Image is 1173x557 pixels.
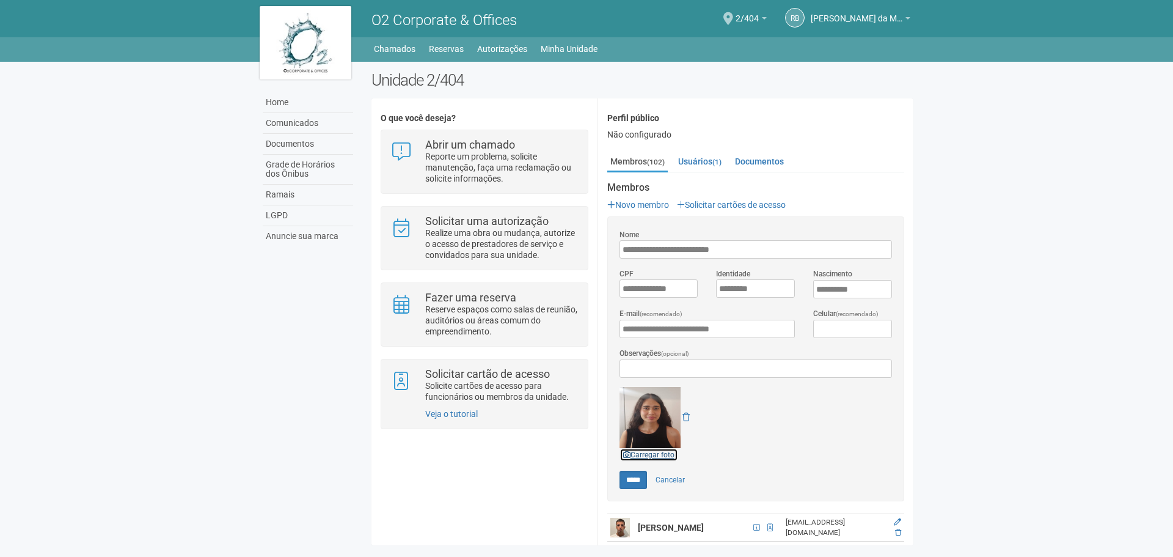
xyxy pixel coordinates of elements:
label: E-mail [619,308,682,320]
a: RB [785,8,805,28]
a: Reservas [429,40,464,57]
p: Solicite cartões de acesso para funcionários ou membros da unidade. [425,380,579,402]
strong: [PERSON_NAME] [638,523,704,533]
label: CPF [619,268,634,279]
a: Membros(102) [607,152,668,172]
span: (opcional) [661,350,689,357]
a: Home [263,92,353,113]
strong: Membros [607,182,904,193]
a: 2/404 [736,15,767,25]
a: Chamados [374,40,415,57]
a: Usuários(1) [675,152,725,171]
a: Veja o tutorial [425,409,478,419]
small: (102) [647,158,665,166]
span: (recomendado) [640,311,682,317]
strong: Abrir um chamado [425,138,515,151]
h4: Perfil público [607,114,904,123]
a: Documentos [732,152,787,171]
a: Solicitar uma autorização Realize uma obra ou mudança, autorize o acesso de prestadores de serviç... [390,216,578,260]
img: logo.jpg [260,6,351,79]
a: Fazer uma reserva Reserve espaços como salas de reunião, auditórios ou áreas comum do empreendime... [390,292,578,337]
a: Excluir membro [895,528,901,537]
label: Observações [619,348,689,360]
a: Anuncie sua marca [263,226,353,246]
strong: Solicitar cartão de acesso [425,367,550,380]
label: Identidade [716,268,750,279]
span: (recomendado) [836,311,879,317]
div: Não configurado [607,129,904,140]
a: Minha Unidade [541,40,597,57]
a: Grade de Horários dos Ônibus [263,155,353,185]
a: Solicitar cartão de acesso Solicite cartões de acesso para funcionários ou membros da unidade. [390,369,578,402]
div: [EMAIL_ADDRESS][DOMAIN_NAME] [786,517,885,538]
p: Reserve espaços como salas de reunião, auditórios ou áreas comum do empreendimento. [425,304,579,337]
label: Nome [619,229,639,240]
strong: Fazer uma reserva [425,291,516,304]
a: Ramais [263,185,353,205]
a: Solicitar cartões de acesso [677,200,786,210]
span: O2 Corporate & Offices [371,12,517,29]
h2: Unidade 2/404 [371,71,913,89]
a: Editar membro [894,545,901,554]
h4: O que você deseja? [381,114,588,123]
a: Documentos [263,134,353,155]
a: Editar membro [894,518,901,526]
small: (1) [712,158,722,166]
span: Raul Barrozo da Motta Junior [811,2,902,23]
p: Reporte um problema, solicite manutenção, faça uma reclamação ou solicite informações. [425,151,579,184]
strong: Solicitar uma autorização [425,215,549,227]
p: Realize uma obra ou mudança, autorize o acesso de prestadores de serviço e convidados para sua un... [425,227,579,260]
a: Novo membro [607,200,669,210]
a: Cancelar [649,471,692,489]
a: Remover [682,412,690,422]
a: Autorizações [477,40,527,57]
a: LGPD [263,205,353,226]
a: Abrir um chamado Reporte um problema, solicite manutenção, faça uma reclamação ou solicite inform... [390,139,578,184]
img: user.png [610,518,630,537]
a: Comunicados [263,113,353,134]
label: Nascimento [813,268,852,279]
label: Celular [813,308,879,320]
a: [PERSON_NAME] da Motta Junior [811,15,910,25]
span: 2/404 [736,2,759,23]
img: GetFile [619,387,681,448]
a: Carregar foto [619,448,678,462]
